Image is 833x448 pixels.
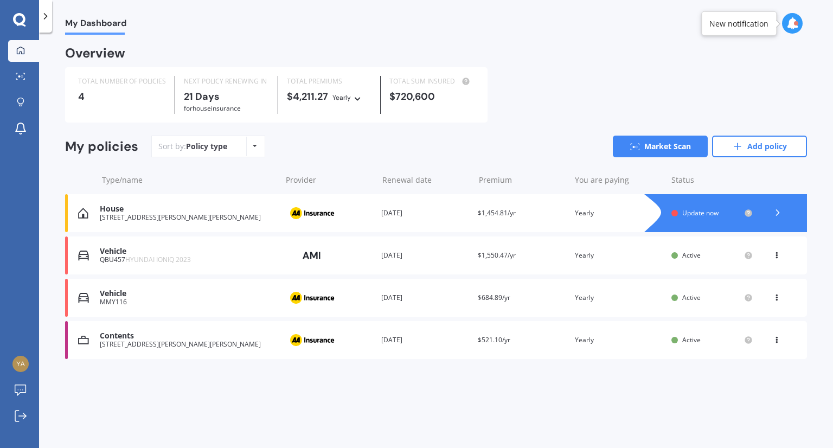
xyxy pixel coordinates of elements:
div: Contents [100,331,276,341]
div: [DATE] [381,208,469,219]
a: Market Scan [613,136,708,157]
div: You are paying [575,175,663,185]
b: 21 Days [184,90,220,103]
img: House [78,208,88,219]
div: [DATE] [381,250,469,261]
img: AA [285,287,339,308]
div: NEXT POLICY RENEWING IN [184,76,269,87]
div: $4,211.27 [287,91,372,103]
div: MMY116 [100,298,276,306]
span: $1,550.47/yr [478,251,516,260]
div: 4 [78,91,166,102]
span: Active [682,251,701,260]
div: Yearly [575,208,663,219]
div: House [100,204,276,214]
div: Renewal date [382,175,470,185]
div: Vehicle [100,289,276,298]
div: Yearly [575,335,663,345]
div: TOTAL NUMBER OF POLICIES [78,76,166,87]
div: New notification [709,18,768,29]
div: [STREET_ADDRESS][PERSON_NAME][PERSON_NAME] [100,341,276,348]
div: [DATE] [381,335,469,345]
div: QBU457 [100,256,276,264]
span: Active [682,293,701,302]
span: $1,454.81/yr [478,208,516,217]
div: Premium [479,175,567,185]
div: [DATE] [381,292,469,303]
div: $720,600 [389,91,475,102]
span: Active [682,335,701,344]
div: TOTAL PREMIUMS [287,76,372,87]
span: HYUNDAI IONIQ 2023 [125,255,191,264]
div: My policies [65,139,138,155]
img: 3092856148a4fb72e5c00f5612d7a7dd [12,356,29,372]
img: Vehicle [78,250,89,261]
div: Yearly [575,292,663,303]
span: $521.10/yr [478,335,510,344]
div: Provider [286,175,374,185]
div: Yearly [575,250,663,261]
span: $684.89/yr [478,293,510,302]
span: Update now [682,208,719,217]
div: Overview [65,48,125,59]
a: Add policy [712,136,807,157]
div: [STREET_ADDRESS][PERSON_NAME][PERSON_NAME] [100,214,276,221]
span: for House insurance [184,104,241,113]
img: AA [285,203,339,223]
div: TOTAL SUM INSURED [389,76,475,87]
div: Vehicle [100,247,276,256]
div: Status [671,175,753,185]
div: Policy type [186,141,227,152]
img: AMI [285,245,339,266]
div: Type/name [102,175,277,185]
img: Contents [78,335,89,345]
div: Sort by: [158,141,227,152]
img: Vehicle [78,292,89,303]
img: AA [285,330,339,350]
div: Yearly [332,92,351,103]
span: My Dashboard [65,18,126,33]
